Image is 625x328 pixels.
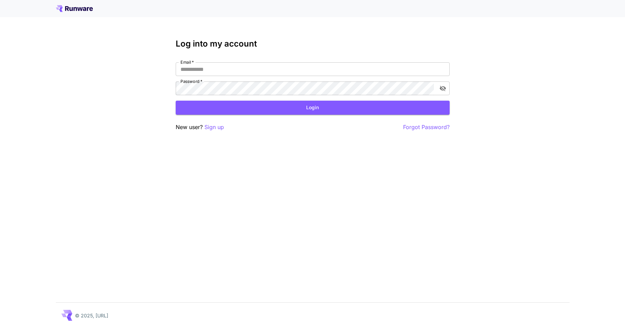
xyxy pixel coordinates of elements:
label: Email [180,59,194,65]
h3: Log into my account [176,39,450,49]
label: Password [180,78,202,84]
button: Sign up [204,123,224,131]
button: toggle password visibility [437,82,449,94]
p: © 2025, [URL] [75,312,108,319]
button: Forgot Password? [403,123,450,131]
button: Login [176,101,450,115]
p: New user? [176,123,224,131]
